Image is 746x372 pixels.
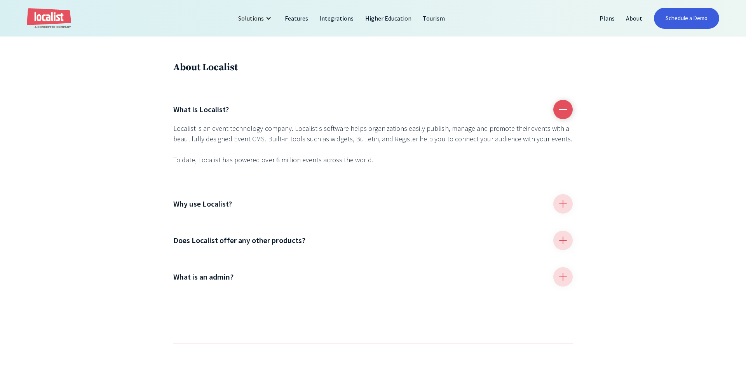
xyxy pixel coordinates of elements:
h4: Why use Localist? [173,198,232,210]
a: Tourism [417,9,451,28]
h4: Does Localist offer any other products? [173,235,305,246]
a: Higher Education [360,9,417,28]
p: Localist is an event technology company. Localist's software helps organizations easily publish, ... [173,123,573,165]
a: About [621,9,648,28]
div: Solutions [232,9,279,28]
a: home [27,8,71,29]
h4: What is an admin? [173,271,234,283]
h3: About Localist [173,61,573,73]
a: Plans [594,9,621,28]
a: Schedule a Demo [654,8,719,29]
a: Features [279,9,314,28]
a: Integrations [314,9,359,28]
div: Solutions [238,14,264,23]
h4: What is Localist? [173,104,229,115]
